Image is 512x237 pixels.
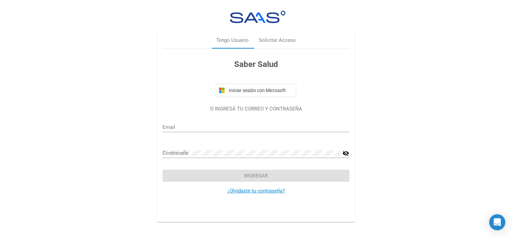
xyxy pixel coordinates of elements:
[342,149,349,157] mat-icon: visibility_off
[216,37,249,45] div: Tengo Usuario
[259,37,296,45] div: Solicitar Acceso
[216,84,296,97] button: Iniciar sesión con Microsoft
[489,214,505,230] div: Open Intercom Messenger
[163,58,349,70] h3: Saber Salud
[163,170,349,182] button: Ingresar
[227,188,285,194] a: ¿Olvidaste tu contraseña?
[228,88,293,93] span: Iniciar sesión con Microsoft
[163,105,349,113] p: O INGRESÁ TU CORREO Y CONTRASEÑA
[244,173,268,179] span: Ingresar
